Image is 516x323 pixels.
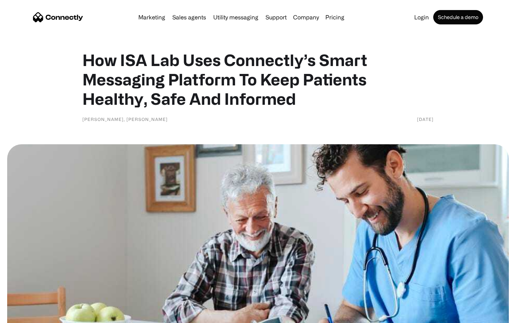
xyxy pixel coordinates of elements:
[82,116,168,123] div: [PERSON_NAME], [PERSON_NAME]
[293,12,319,22] div: Company
[169,14,209,20] a: Sales agents
[411,14,432,20] a: Login
[322,14,347,20] a: Pricing
[210,14,261,20] a: Utility messaging
[263,14,290,20] a: Support
[82,50,434,108] h1: How ISA Lab Uses Connectly’s Smart Messaging Platform To Keep Patients Healthy, Safe And Informed
[291,12,321,22] div: Company
[417,116,434,123] div: [DATE]
[14,310,43,320] ul: Language list
[135,14,168,20] a: Marketing
[7,310,43,320] aside: Language selected: English
[433,10,483,24] a: Schedule a demo
[33,12,83,23] a: home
